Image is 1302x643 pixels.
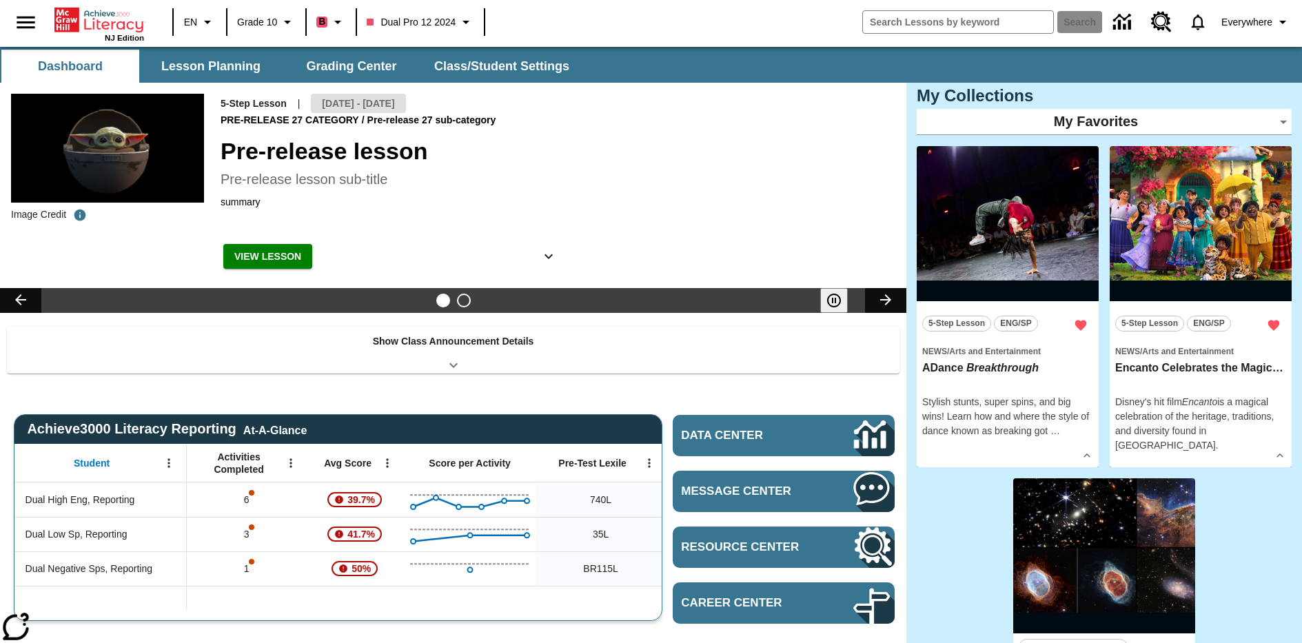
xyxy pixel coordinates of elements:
[232,10,301,34] button: Grade: Grade 10, Select a grade
[673,471,895,512] a: Message Center
[1068,313,1093,338] button: Remove from Favorites
[1115,347,1140,356] span: News
[26,493,135,507] span: Dual High Eng, Reporting
[66,203,94,227] button: CREDITS
[1000,316,1031,331] span: ENG/SP
[373,334,534,349] p: Show Class Announcement Details
[342,487,380,512] span: 39.7%
[1142,347,1234,356] span: Arts and Entertainment
[187,482,308,517] div: 6, One or more Activity scores may be invalid., Dual High Eng, Reporting
[1110,146,1292,467] div: lesson details
[947,347,949,356] span: /
[1261,313,1286,338] button: Remove from Favorites
[243,422,307,437] div: At-A-Glance
[1216,10,1296,34] button: Profile/Settings
[184,15,197,30] span: EN
[159,453,179,473] button: Open Menu
[221,96,287,111] p: 5-Step Lesson
[863,11,1053,33] input: search field
[54,5,144,42] div: Home
[1115,316,1184,331] button: 5-Step Lesson
[298,96,301,111] span: |
[429,457,511,469] span: Score per Activity
[1182,396,1217,407] em: Encanto
[673,527,895,568] a: Resource Center, Will open in new tab
[243,493,252,507] p: 6
[1115,361,1286,376] h3: Encanto Celebrates the Magic of Colombia
[1143,3,1180,41] a: Resource Center, Will open in new tab
[11,94,204,203] img: hero alt text
[1115,344,1286,358] span: Topic: News/Arts and Entertainment
[1077,445,1097,466] button: Show Details
[27,421,307,437] span: Achieve3000 Literacy Reporting
[74,457,110,469] span: Student
[283,50,420,83] button: Grading Center
[243,527,252,542] p: 3
[367,113,499,128] span: Pre-release 27 sub-category
[639,453,660,473] button: Open Menu
[1193,316,1224,331] span: ENG/SP
[865,288,906,313] button: Lesson carousel, Next
[308,517,405,551] div: , 41.7%, Attention! This student's Average First Try Score of 41.7% is below 65%, Dual Low Sp, Re...
[194,451,285,476] span: Activities Completed
[966,362,1039,374] em: Breakthrough
[221,195,565,210] div: summary
[6,2,46,43] button: Open side menu
[681,540,813,554] span: Resource Center
[346,556,376,581] span: 50%
[187,551,308,586] div: 1, One or more Activity scores may be invalid., Dual Negative Sps, Reporting
[681,484,813,498] span: Message Center
[673,415,895,456] a: Data Center
[436,294,450,307] button: Slide 1 Pre-release lesson
[922,316,991,331] button: 5-Step Lesson
[590,493,611,507] span: 740 Lexile, Dual High Eng, Reporting
[142,50,280,83] button: Lesson Planning
[324,457,372,469] span: Avg Score
[1180,4,1216,40] a: Notifications
[361,10,480,34] button: Class: Dual Pro 12 2024, Select your class
[318,13,325,30] span: B
[820,288,862,313] div: Pause
[922,347,947,356] span: News
[237,15,277,30] span: Grade 10
[917,86,1292,105] h3: My Collections
[583,562,618,576] span: Beginning reader 115 Lexile, Dual Negative Sps, Reporting
[558,457,627,469] span: Pre-Test Lexile
[535,244,562,269] button: Show Details
[593,527,609,542] span: 35 Lexile, Dual Low Sp, Reporting
[457,294,471,307] button: Slide 2 Career Lesson
[243,562,252,576] p: 1
[221,134,890,169] h2: Pre-release lesson
[26,562,152,576] span: Dual Negative Sps, Reporting
[281,453,301,473] button: Open Menu
[928,316,985,331] span: 5-Step Lesson
[1187,316,1231,331] button: ENG/SP
[681,596,813,610] span: Career Center
[187,517,308,551] div: 3, One or more Activity scores may be invalid., Dual Low Sp, Reporting
[362,114,365,125] span: /
[7,326,899,374] div: Show Class Announcement Details
[342,522,380,547] span: 41.7%
[922,395,1093,438] div: Stylish stunts, super spins, and big wins! Learn how and where the style of dance known as breaki...
[311,10,352,34] button: Boost Class color is dark pink. Change class color
[1270,445,1290,466] button: Show Details
[308,482,405,517] div: , 39.7%, Attention! This student's Average First Try Score of 39.7% is below 65%, Dual High Eng, ...
[1,50,139,83] button: Dashboard
[917,109,1292,135] div: My Favorites
[54,6,144,34] a: Home
[26,527,128,542] span: Dual Low Sp, Reporting
[949,347,1041,356] span: Arts and Entertainment
[423,50,580,83] button: Class/Student Settings
[820,288,848,313] button: Pause
[1105,3,1143,41] a: Data Center
[922,344,1093,358] span: Topic: News/Arts and Entertainment
[673,582,895,624] a: Career Center
[1140,347,1142,356] span: /
[681,429,808,442] span: Data Center
[922,361,1093,376] h3: A <strong>Dance</strong> <em>Breakthrough</em>
[178,10,222,34] button: Language: EN, Select a language
[930,362,964,374] strong: Dance
[223,244,312,269] button: View Lesson
[377,453,398,473] button: Open Menu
